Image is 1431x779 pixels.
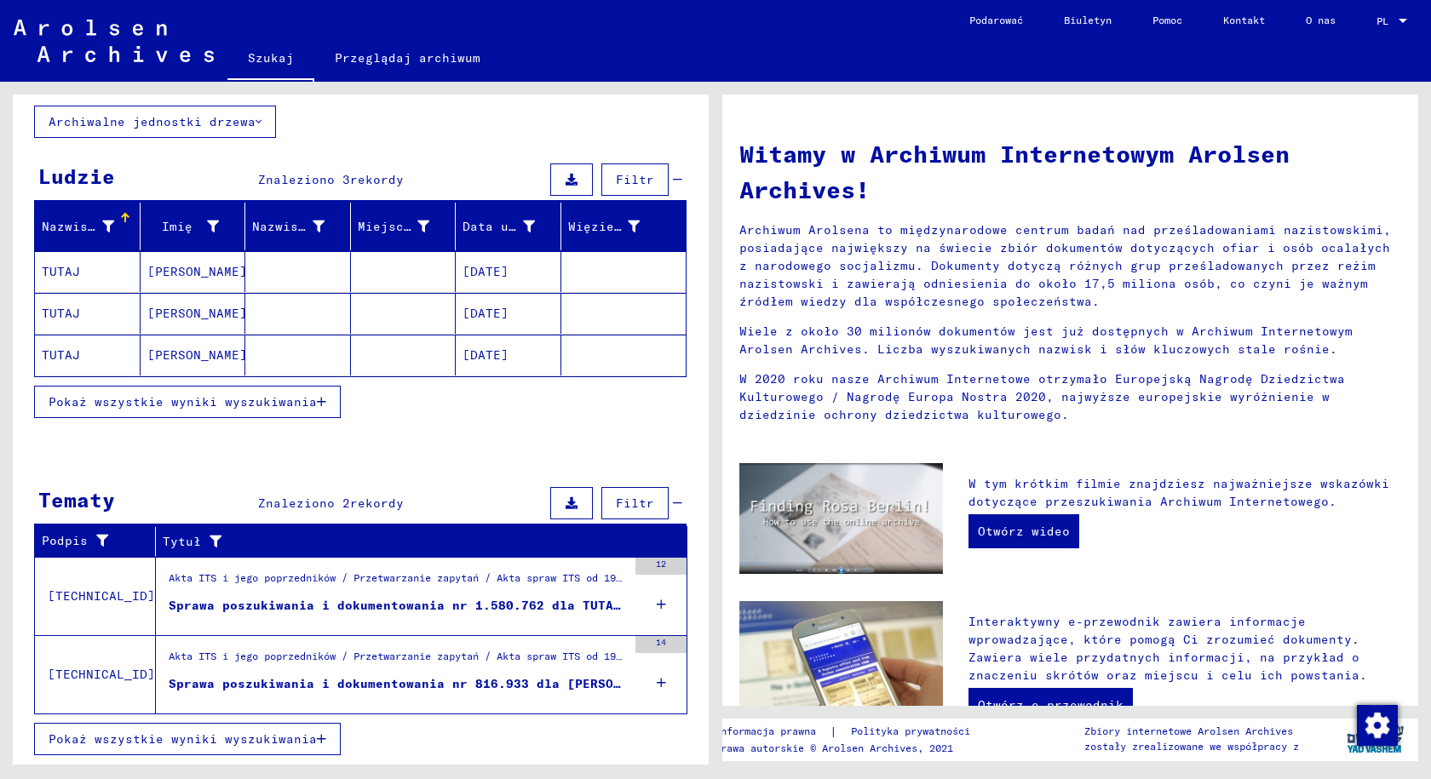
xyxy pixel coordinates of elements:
[314,37,501,78] a: Przeglądaj archiwum
[969,14,1023,26] font: Podarować
[837,723,991,741] a: Polityka prywatności
[1084,725,1293,737] font: Zbiory internetowe Arolsen Archives
[169,598,797,613] font: Sprawa poszukiwania i dokumentowania nr 1.580.762 dla TUTAJ, [PERSON_NAME]. [DATE]
[968,514,1079,548] a: Otwórz wideo
[258,172,350,187] font: Znaleziono 3
[561,203,687,250] mat-header-cell: Więzień nr
[1064,14,1112,26] font: Biuletyn
[169,676,866,691] font: Sprawa poszukiwania i dokumentowania nr 816.933 dla [PERSON_NAME], [PERSON_NAME]. [DATE] r.
[42,533,88,548] font: Podpis
[227,37,314,82] a: Szukaj
[147,306,247,321] font: [PERSON_NAME]
[851,725,970,737] font: Polityka prywatności
[163,528,666,555] div: Tytuł
[739,324,1353,357] font: Wiele z około 30 milionów dokumentów jest już dostępnych w Archiwum Internetowym Arolsen Archives...
[35,203,141,250] mat-header-cell: Nazwisko
[42,306,80,321] font: TUTAJ
[715,725,816,737] font: Informacja prawna
[568,219,645,234] font: Więzień nr
[248,50,294,66] font: Szukaj
[601,487,669,519] button: Filtr
[147,213,245,240] div: Imię
[48,588,155,604] font: [TECHNICAL_ID]
[1357,705,1398,746] img: Zmiana zgody
[715,742,953,754] font: Prawa autorskie © Arolsen Archives, 2021
[49,731,317,747] font: Pokaż wszystkie wyniki wyszukiwania
[739,222,1391,309] font: Archiwum Arolsena to międzynarodowe centrum badań nad prześladowaniami nazistowskimi, posiadające...
[715,723,830,741] a: Informacja prawna
[34,723,341,755] button: Pokaż wszystkie wyniki wyszukiwania
[968,614,1367,683] font: Interaktywny e-przewodnik zawiera informacje wprowadzające, które pomogą Ci zrozumieć dokumenty. ...
[42,213,140,240] div: Nazwisko
[252,219,398,234] font: Nazwisko panieńskie
[258,495,350,511] font: Znaleziono 2
[48,667,155,682] font: [TECHNICAL_ID]
[34,386,341,418] button: Pokaż wszystkie wyniki wyszukiwania
[351,203,457,250] mat-header-cell: Miejsce urodzenia
[463,306,509,321] font: [DATE]
[978,524,1070,539] font: Otwórz wideo
[830,724,837,739] font: |
[463,219,570,234] font: Data urodzenia
[141,203,246,250] mat-header-cell: Imię
[978,697,1124,713] font: Otwórz e-przewodnik
[739,139,1290,204] font: Witamy w Archiwum Internetowym Arolsen Archives!
[739,463,943,574] img: video.jpg
[49,394,317,410] font: Pokaż wszystkie wyniki wyszukiwania
[358,213,456,240] div: Miejsce urodzenia
[968,476,1389,509] font: W tym krótkim filmie znajdziesz najważniejsze wskazówki dotyczące przeszukiwania Archiwum Interne...
[1152,14,1182,26] font: Pomoc
[147,347,247,363] font: [PERSON_NAME]
[739,601,943,737] img: eguide.jpg
[1376,14,1388,27] font: PL
[42,264,80,279] font: TUTAJ
[739,371,1345,422] font: W 2020 roku nasze Archiwum Internetowe otrzymało Europejską Nagrodę Dziedzictwa Kulturowego / Nag...
[245,203,351,250] mat-header-cell: Nazwisko panieńskie
[616,172,654,187] font: Filtr
[162,219,193,234] font: Imię
[42,219,103,234] font: Nazwisko
[1223,14,1265,26] font: Kontakt
[350,495,404,511] font: rekordy
[656,637,666,648] font: 14
[350,172,404,187] font: rekordy
[568,213,666,240] div: Więzień nr
[42,528,155,555] div: Podpis
[358,219,488,234] font: Miejsce urodzenia
[1306,14,1336,26] font: O nas
[463,347,509,363] font: [DATE]
[968,688,1133,722] a: Otwórz e-przewodnik
[616,495,654,511] font: Filtr
[456,203,561,250] mat-header-cell: Data urodzenia
[34,106,276,138] button: Archiwalne jednostki drzewa
[252,213,350,240] div: Nazwisko panieńskie
[601,163,669,196] button: Filtr
[38,163,115,189] font: Ludzie
[656,558,666,570] font: 12
[38,487,115,513] font: Tematy
[335,50,480,66] font: Przeglądaj archiwum
[49,114,256,129] font: Archiwalne jednostki drzewa
[42,347,80,363] font: TUTAJ
[463,264,509,279] font: [DATE]
[1084,740,1299,753] font: zostały zrealizowane we współpracy z
[147,264,247,279] font: [PERSON_NAME]
[1343,718,1407,760] img: yv_logo.png
[163,534,201,549] font: Tytuł
[14,20,214,62] img: Arolsen_neg.svg
[463,213,560,240] div: Data urodzenia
